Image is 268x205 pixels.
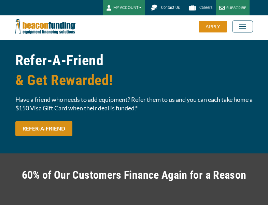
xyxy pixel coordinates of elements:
img: Beacon Funding Careers [186,2,198,14]
div: APPLY [199,21,227,32]
img: Beacon Funding Corporation logo [15,15,76,38]
span: Careers [199,5,212,10]
h2: 60% of Our Customers Finance Again for a Reason [15,167,253,183]
a: REFER-A-FRIEND [15,121,72,136]
span: & Get Rewarded! [15,70,253,90]
span: Have a friend who needs to add equipment? Refer them to us and you can each take home a $150 Visa... [15,95,253,112]
a: Careers [183,2,216,14]
span: Contact Us [161,5,180,10]
a: APPLY [199,21,232,32]
button: Toggle navigation [232,20,253,32]
img: Beacon Funding chat [148,2,160,14]
h1: Refer-A-Friend [15,51,253,90]
a: Contact Us [145,2,183,14]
